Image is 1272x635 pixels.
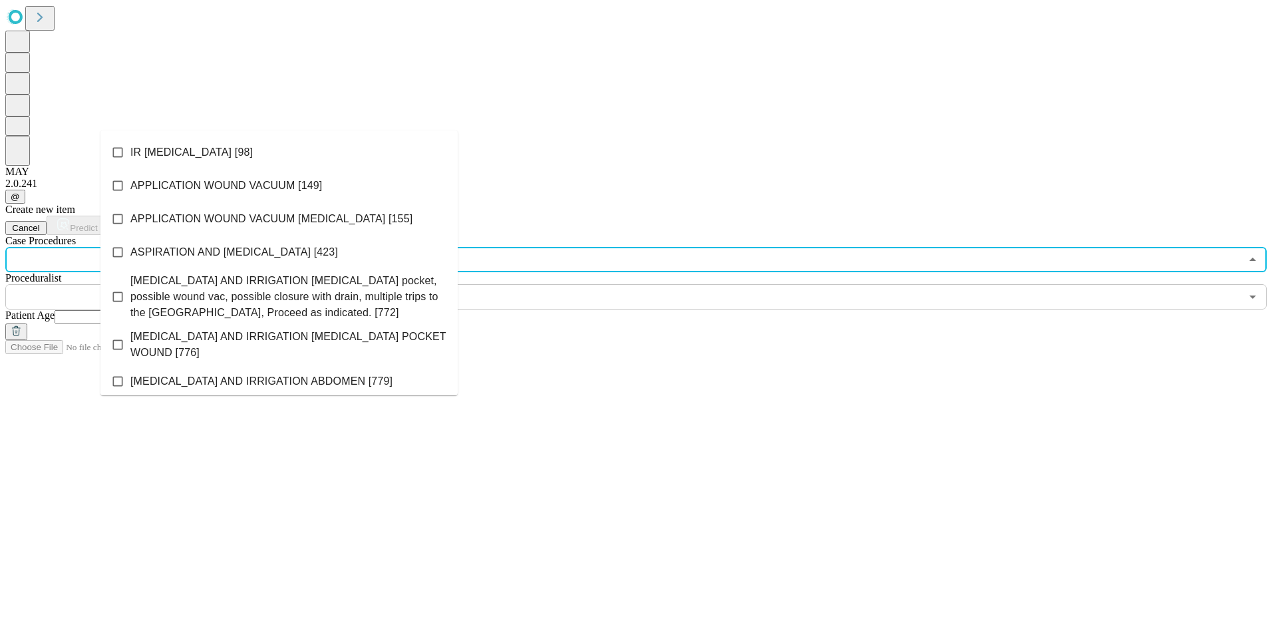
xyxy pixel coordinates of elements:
span: [MEDICAL_DATA] AND IRRIGATION ABDOMEN [779] [130,373,393,389]
span: [MEDICAL_DATA] AND IRRIGATION [MEDICAL_DATA] pocket, possible wound vac, possible closure with dr... [130,273,447,321]
span: Proceduralist [5,272,61,284]
button: Predict [47,216,108,235]
span: Cancel [12,223,40,233]
span: Predict [70,223,97,233]
span: @ [11,192,20,202]
div: 2.0.241 [5,178,1267,190]
button: Open [1243,288,1262,306]
button: Cancel [5,221,47,235]
span: Create new item [5,204,75,215]
span: APPLICATION WOUND VACUUM [149] [130,178,322,194]
button: Close [1243,250,1262,269]
span: APPLICATION WOUND VACUUM [MEDICAL_DATA] [155] [130,211,412,227]
span: Scheduled Procedure [5,235,76,246]
span: Patient Age [5,310,55,321]
div: MAY [5,166,1267,178]
span: ASPIRATION AND [MEDICAL_DATA] [423] [130,244,338,260]
span: [MEDICAL_DATA] AND IRRIGATION [MEDICAL_DATA] POCKET WOUND [776] [130,329,447,361]
span: IR [MEDICAL_DATA] [98] [130,144,253,160]
button: @ [5,190,25,204]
